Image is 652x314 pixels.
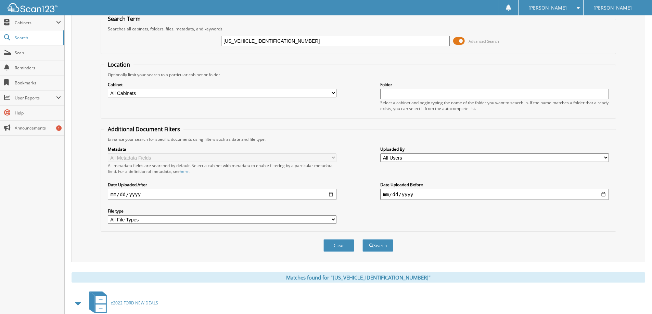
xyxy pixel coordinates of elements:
span: Bookmarks [15,80,61,86]
button: Search [362,239,393,252]
span: Search [15,35,60,41]
span: Scan [15,50,61,56]
a: here [180,168,189,174]
legend: Location [104,61,133,68]
input: start [108,189,336,200]
input: end [380,189,609,200]
button: Clear [323,239,354,252]
div: Select a cabinet and begin typing the name of the folder you want to search in. If the name match... [380,100,609,111]
div: Matches found for "[US_VEHICLE_IDENTIFICATION_NUMBER]" [72,272,645,283]
legend: Search Term [104,15,144,23]
span: [PERSON_NAME] [593,6,632,10]
label: Cabinet [108,82,336,87]
span: Advanced Search [469,39,499,44]
span: Help [15,110,61,116]
span: User Reports [15,95,56,101]
div: Enhance your search for specific documents using filters such as date and file type. [104,136,612,142]
legend: Additional Document Filters [104,125,183,133]
div: Searches all cabinets, folders, files, metadata, and keywords [104,26,612,32]
label: Uploaded By [380,146,609,152]
span: Cabinets [15,20,56,26]
div: Optionally limit your search to a particular cabinet or folder [104,72,612,78]
label: Folder [380,82,609,87]
div: All metadata fields are searched by default. Select a cabinet with metadata to enable filtering b... [108,163,336,174]
span: Reminders [15,65,61,71]
label: Date Uploaded After [108,182,336,188]
label: Metadata [108,146,336,152]
img: scan123-logo-white.svg [7,3,58,12]
label: Date Uploaded Before [380,182,609,188]
span: [PERSON_NAME] [528,6,567,10]
span: Announcements [15,125,61,131]
span: z2022 FORD NEW DEALS [111,300,158,306]
div: 1 [56,125,62,131]
label: File type [108,208,336,214]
